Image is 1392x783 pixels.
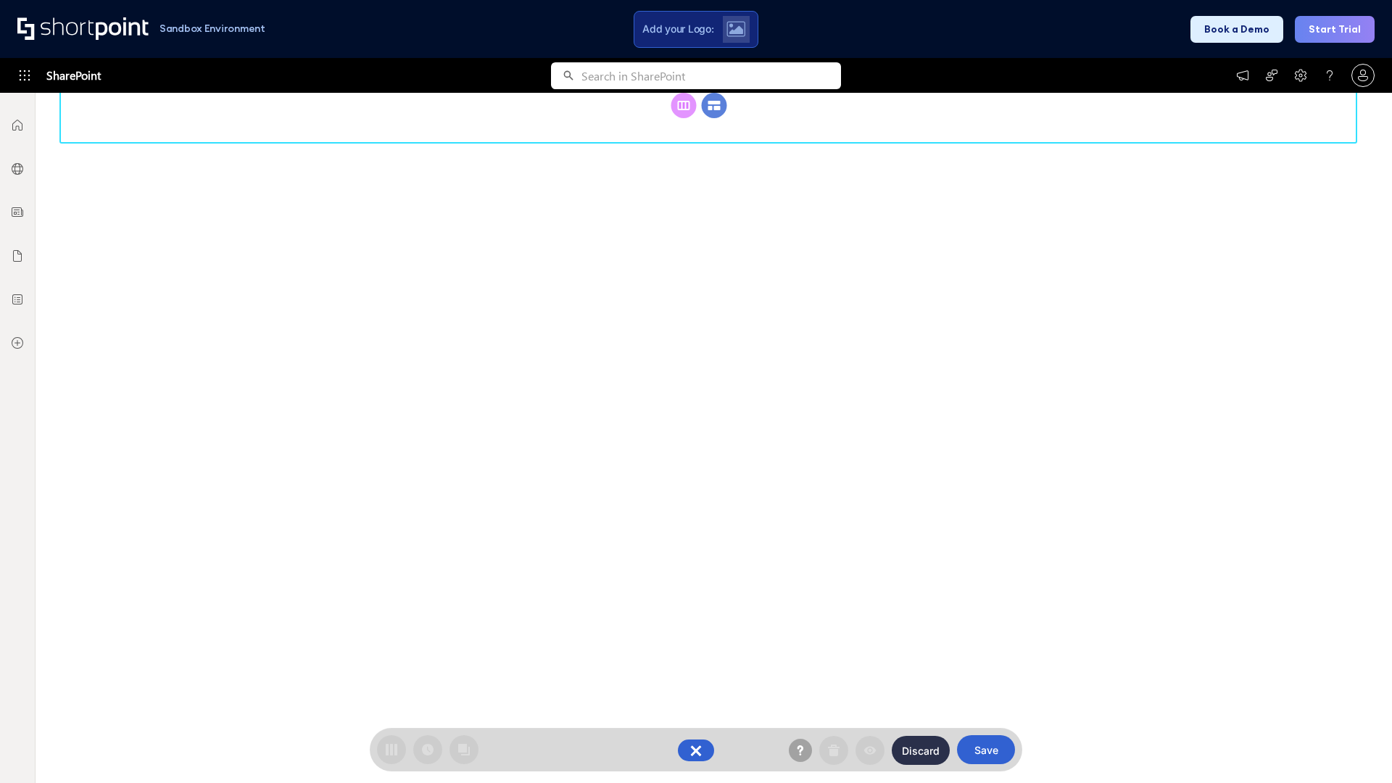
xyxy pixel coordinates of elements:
h1: Sandbox Environment [159,25,265,33]
input: Search in SharePoint [581,62,841,89]
span: SharePoint [46,58,101,93]
iframe: Chat Widget [1319,713,1392,783]
button: Book a Demo [1190,16,1283,43]
button: Discard [892,736,950,765]
button: Start Trial [1295,16,1375,43]
button: Save [957,735,1015,764]
img: Upload logo [726,21,745,37]
span: Add your Logo: [642,22,713,36]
